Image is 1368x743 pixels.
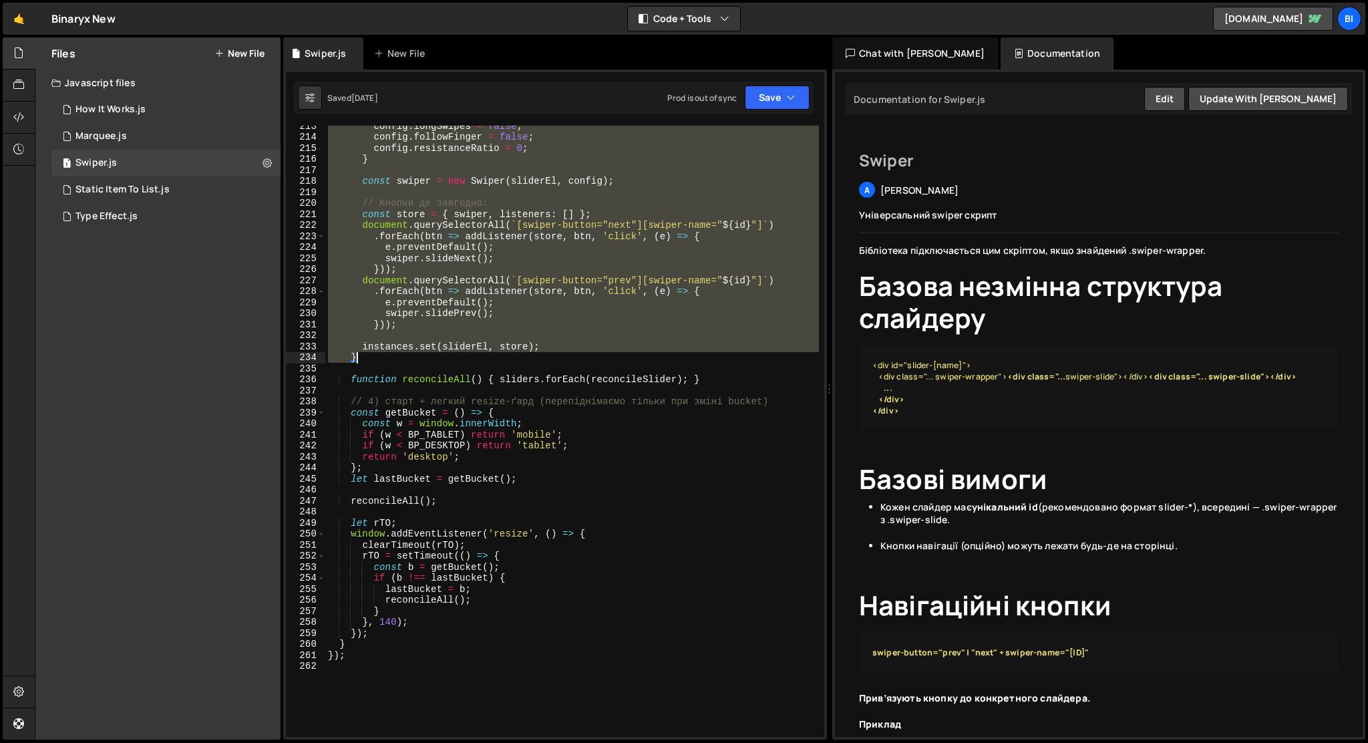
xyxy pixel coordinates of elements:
[286,352,325,363] div: 234
[859,208,997,221] span: Універсальний swiper скрипт
[286,275,325,287] div: 227
[286,484,325,496] div: 246
[51,150,281,176] div: 16013/43338.js
[51,176,281,203] div: 16013/43335.js
[286,286,325,297] div: 228
[305,47,346,60] div: Swiper.js
[51,11,116,27] div: Binaryx New
[75,210,138,222] div: Type Effect.js
[63,159,71,170] span: 1
[667,92,737,104] div: Prod is out of sync
[286,297,325,309] div: 229
[286,187,325,198] div: 219
[75,157,117,169] div: Swiper.js
[286,430,325,441] div: 241
[1007,371,1065,382] strong: <div class="...
[286,418,325,430] div: 240
[880,539,1339,565] li: Кнопки навігації (опційно) можуть лежати будь-де на сторінці.
[1188,87,1348,111] button: Update with [PERSON_NAME]
[286,132,325,143] div: 214
[286,506,325,518] div: 248
[286,628,325,639] div: 259
[51,46,75,61] h2: Files
[75,130,127,142] div: Marquee.js
[859,150,1339,171] h2: Swiper
[286,529,325,540] div: 250
[859,463,1339,495] h1: Базові вимоги
[286,452,325,463] div: 243
[374,47,430,60] div: New File
[286,143,325,154] div: 215
[859,718,901,730] strong: Приклад
[51,123,281,150] div: 16013/42868.js
[3,3,35,35] a: 🤙
[286,330,325,341] div: 232
[972,500,1038,513] strong: унікальний id
[286,540,325,551] div: 251
[286,462,325,474] div: 244
[286,595,325,606] div: 256
[286,408,325,419] div: 239
[51,203,281,230] div: 16013/42871.js
[351,92,378,104] div: [DATE]
[286,319,325,331] div: 231
[286,154,325,165] div: 216
[872,647,1089,658] strong: swiper-button="prev" | "next" + swiper-name="[ID]"
[1213,7,1333,31] a: [DOMAIN_NAME]
[286,264,325,275] div: 226
[286,220,325,231] div: 222
[1144,87,1185,111] button: Edit
[286,474,325,485] div: 245
[286,121,325,132] div: 213
[286,374,325,386] div: 236
[286,440,325,452] div: 242
[286,551,325,562] div: 252
[35,69,281,96] div: Javascript files
[859,589,1339,621] h1: Навігаційні кнопки
[286,165,325,176] div: 217
[51,96,281,123] div: 16013/43845.js
[286,242,325,253] div: 224
[286,496,325,507] div: 247
[880,184,959,196] span: [PERSON_NAME]
[286,198,325,209] div: 220
[286,518,325,529] div: 249
[859,244,1339,270] div: Бібліотека підключається цим скріптом, якщо знайдений .swiper-wrapper.
[286,573,325,584] div: 254
[859,346,1339,430] pre: <div id="slider-[name]"> <div class="... swiper-wrapper"> swiper-slide"></div>
[286,661,325,672] div: 262
[859,270,1339,334] h1: Базова незмінна структура слайдеру
[286,396,325,408] div: 238
[864,184,870,196] span: A
[850,93,985,106] div: Documentation for Swiper.js
[286,606,325,617] div: 257
[1001,37,1114,69] div: Documentation
[286,253,325,265] div: 225
[880,500,1339,540] li: Кожен слайдер має (рекомендовано формат slider-*), всередині — .swiper-wrapper з .swiper-slide.
[75,104,146,116] div: How It Works.js
[1337,7,1361,31] a: Bi
[286,584,325,595] div: 255
[745,86,810,110] button: Save
[286,386,325,397] div: 237
[286,176,325,187] div: 218
[832,37,998,69] div: Chat with [PERSON_NAME]
[286,209,325,220] div: 221
[286,341,325,353] div: 233
[872,371,1297,416] strong: <div class="... swiper-slide"></div> ... </div> </div>
[214,48,265,59] button: New File
[286,650,325,661] div: 261
[75,184,170,196] div: Static Item To List.js
[286,639,325,650] div: 260
[327,92,378,104] div: Saved
[628,7,740,31] button: Code + Tools
[859,692,1090,704] strong: Прив’язують кнопку до конкретного слайдера.
[286,617,325,628] div: 258
[286,231,325,243] div: 223
[286,363,325,375] div: 235
[286,308,325,319] div: 230
[286,562,325,573] div: 253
